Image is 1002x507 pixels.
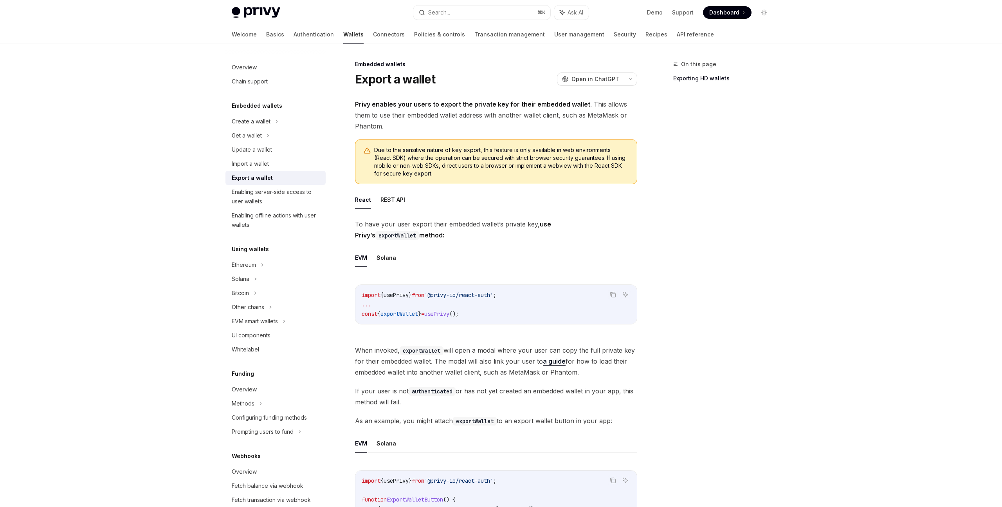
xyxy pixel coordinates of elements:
[554,5,589,20] button: Ask AI
[355,434,367,453] button: EVM
[758,6,770,19] button: Toggle dark mode
[266,25,284,44] a: Basics
[225,60,326,74] a: Overview
[443,496,456,503] span: () {
[355,100,590,108] strong: Privy enables your users to export the private key for their embedded wallet
[384,477,409,484] span: usePrivy
[343,25,364,44] a: Wallets
[225,479,326,493] a: Fetch balance via webhook
[232,145,272,154] div: Update a wallet
[409,477,412,484] span: }
[225,328,326,342] a: UI components
[232,399,254,408] div: Methods
[608,475,618,485] button: Copy the contents from the code block
[232,427,294,436] div: Prompting users to fund
[294,25,334,44] a: Authentication
[380,310,418,317] span: exportWallet
[232,211,321,230] div: Enabling offline actions with user wallets
[355,345,637,378] span: When invoked, will open a modal where your user can copy the full private key for their embedded ...
[380,292,384,299] span: {
[232,345,259,354] div: Whitelabel
[232,260,256,270] div: Ethereum
[413,5,550,20] button: Search...⌘K
[493,477,496,484] span: ;
[355,415,637,426] span: As an example, you might attach to an export wallet button in your app:
[677,25,714,44] a: API reference
[377,434,396,453] button: Solana
[384,292,409,299] span: usePrivy
[537,9,546,16] span: ⌘ K
[673,72,777,85] a: Exporting HD wallets
[225,208,326,232] a: Enabling offline actions with user wallets
[225,143,326,157] a: Update a wallet
[414,25,465,44] a: Policies & controls
[647,9,663,16] a: Demo
[225,411,326,425] a: Configuring funding methods
[374,146,629,177] span: Due to the sensitive nature of key export, this feature is only available in web environments (Re...
[373,25,405,44] a: Connectors
[363,147,371,155] svg: Warning
[375,231,419,240] code: exportWallet
[608,290,618,300] button: Copy the contents from the code block
[377,310,380,317] span: {
[232,274,249,284] div: Solana
[232,131,262,140] div: Get a wallet
[377,248,396,267] button: Solana
[645,25,667,44] a: Recipes
[355,60,637,68] div: Embedded wallets
[232,173,273,183] div: Export a wallet
[232,317,278,326] div: EVM smart wallets
[225,465,326,479] a: Overview
[232,331,270,340] div: UI components
[355,190,371,209] button: React
[453,417,497,426] code: exportWallet
[418,310,421,317] span: }
[387,496,443,503] span: ExportWalletButton
[232,413,307,422] div: Configuring funding methods
[412,292,424,299] span: from
[672,9,694,16] a: Support
[380,477,384,484] span: {
[355,219,637,241] span: To have your user export their embedded wallet’s private key,
[428,8,450,17] div: Search...
[232,385,257,394] div: Overview
[355,386,637,407] span: If your user is not or has not yet created an embedded wallet in your app, this method will fail.
[362,301,371,308] span: ...
[703,6,751,19] a: Dashboard
[355,99,637,132] span: . This allows them to use their embedded wallet address with another wallet client, such as MetaM...
[474,25,545,44] a: Transaction management
[232,467,257,476] div: Overview
[424,477,493,484] span: '@privy-io/react-auth'
[543,357,566,366] a: a guide
[620,475,631,485] button: Ask AI
[232,244,269,254] h5: Using wallets
[614,25,636,44] a: Security
[232,451,261,461] h5: Webhooks
[400,346,443,355] code: exportWallet
[225,74,326,89] a: Chain support
[362,310,377,317] span: const
[232,25,257,44] a: Welcome
[709,9,739,16] span: Dashboard
[571,75,619,83] span: Open in ChatGPT
[362,292,380,299] span: import
[232,101,282,110] h5: Embedded wallets
[225,342,326,357] a: Whitelabel
[225,157,326,171] a: Import a wallet
[409,387,456,396] code: authenticated
[409,292,412,299] span: }
[380,190,405,209] button: REST API
[225,171,326,185] a: Export a wallet
[232,117,270,126] div: Create a wallet
[232,159,269,168] div: Import a wallet
[232,77,268,86] div: Chain support
[355,72,435,86] h1: Export a wallet
[225,185,326,208] a: Enabling server-side access to user wallets
[362,496,387,503] span: function
[424,310,449,317] span: usePrivy
[681,60,716,69] span: On this page
[232,288,249,298] div: Bitcoin
[421,310,424,317] span: =
[554,25,604,44] a: User management
[232,481,303,491] div: Fetch balance via webhook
